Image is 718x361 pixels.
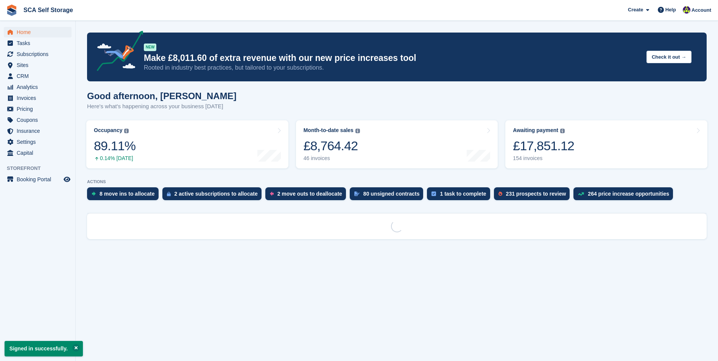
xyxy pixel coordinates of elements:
a: 1 task to complete [427,187,494,204]
p: Rooted in industry best practices, but tailored to your subscriptions. [144,64,640,72]
a: Month-to-date sales £8,764.42 46 invoices [296,120,498,168]
a: 8 move ins to allocate [87,187,162,204]
div: Month-to-date sales [304,127,354,134]
div: 2 active subscriptions to allocate [174,191,258,197]
a: menu [4,38,72,48]
a: menu [4,49,72,59]
a: 80 unsigned contracts [350,187,427,204]
div: 264 price increase opportunities [588,191,669,197]
div: 8 move ins to allocate [100,191,155,197]
div: 1 task to complete [440,191,486,197]
span: Capital [17,148,62,158]
a: menu [4,115,72,125]
a: 2 move outs to deallocate [265,187,350,204]
p: Make £8,011.60 of extra revenue with our new price increases tool [144,53,640,64]
p: Here's what's happening across your business [DATE] [87,102,237,111]
span: Analytics [17,82,62,92]
a: menu [4,148,72,158]
a: menu [4,137,72,147]
span: Help [665,6,676,14]
a: SCA Self Storage [20,4,76,16]
span: Home [17,27,62,37]
a: 264 price increase opportunities [573,187,677,204]
div: 46 invoices [304,155,360,162]
span: Insurance [17,126,62,136]
div: Occupancy [94,127,122,134]
span: Create [628,6,643,14]
span: Coupons [17,115,62,125]
a: menu [4,71,72,81]
span: Subscriptions [17,49,62,59]
img: move_outs_to_deallocate_icon-f764333ba52eb49d3ac5e1228854f67142a1ed5810a6f6cc68b1a99e826820c5.svg [270,191,274,196]
img: prospect-51fa495bee0391a8d652442698ab0144808aea92771e9ea1ae160a38d050c398.svg [498,191,502,196]
img: stora-icon-8386f47178a22dfd0bd8f6a31ec36ba5ce8667c1dd55bd0f319d3a0aa187defe.svg [6,5,17,16]
a: menu [4,27,72,37]
a: menu [4,60,72,70]
div: £17,851.12 [513,138,574,154]
span: Account [692,6,711,14]
div: 80 unsigned contracts [363,191,420,197]
span: Pricing [17,104,62,114]
a: Awaiting payment £17,851.12 154 invoices [505,120,707,168]
p: Signed in successfully. [5,341,83,356]
a: menu [4,93,72,103]
a: menu [4,126,72,136]
div: 89.11% [94,138,136,154]
span: Settings [17,137,62,147]
div: 231 prospects to review [506,191,566,197]
span: Booking Portal [17,174,62,185]
img: Thomas Webb [683,6,690,14]
span: Sites [17,60,62,70]
a: menu [4,174,72,185]
span: CRM [17,71,62,81]
a: 2 active subscriptions to allocate [162,187,265,204]
img: price_increase_opportunities-93ffe204e8149a01c8c9dc8f82e8f89637d9d84a8eef4429ea346261dce0b2c0.svg [578,192,584,196]
div: 0.14% [DATE] [94,155,136,162]
img: price-adjustments-announcement-icon-8257ccfd72463d97f412b2fc003d46551f7dbcb40ab6d574587a9cd5c0d94... [90,31,143,74]
div: 2 move outs to deallocate [277,191,342,197]
a: Preview store [62,175,72,184]
a: menu [4,104,72,114]
img: icon-info-grey-7440780725fd019a000dd9b08b2336e03edf1995a4989e88bcd33f0948082b44.svg [124,129,129,133]
img: icon-info-grey-7440780725fd019a000dd9b08b2336e03edf1995a4989e88bcd33f0948082b44.svg [355,129,360,133]
img: icon-info-grey-7440780725fd019a000dd9b08b2336e03edf1995a4989e88bcd33f0948082b44.svg [560,129,565,133]
a: 231 prospects to review [494,187,574,204]
span: Storefront [7,165,75,172]
h1: Good afternoon, [PERSON_NAME] [87,91,237,101]
span: Invoices [17,93,62,103]
a: Occupancy 89.11% 0.14% [DATE] [86,120,288,168]
img: contract_signature_icon-13c848040528278c33f63329250d36e43548de30e8caae1d1a13099fd9432cc5.svg [354,191,360,196]
div: £8,764.42 [304,138,360,154]
img: active_subscription_to_allocate_icon-d502201f5373d7db506a760aba3b589e785aa758c864c3986d89f69b8ff3... [167,191,171,196]
div: Awaiting payment [513,127,558,134]
button: Check it out → [646,51,692,63]
div: NEW [144,44,156,51]
img: move_ins_to_allocate_icon-fdf77a2bb77ea45bf5b3d319d69a93e2d87916cf1d5bf7949dd705db3b84f3ca.svg [92,191,96,196]
img: task-75834270c22a3079a89374b754ae025e5fb1db73e45f91037f5363f120a921f8.svg [431,191,436,196]
div: 154 invoices [513,155,574,162]
p: ACTIONS [87,179,707,184]
span: Tasks [17,38,62,48]
a: menu [4,82,72,92]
